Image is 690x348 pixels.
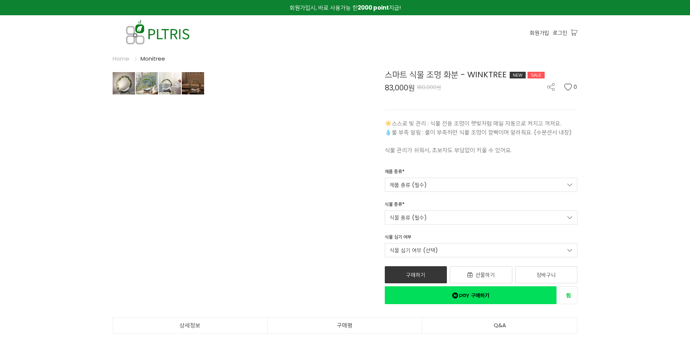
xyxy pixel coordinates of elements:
p: ☀️스스로 빛 관리 : 식물 전용 조명이 햇빛처럼 매일 자동으로 켜지고 꺼져요. [385,119,578,128]
a: 로그인 [553,29,567,37]
a: 새창 [385,286,557,304]
div: SALE [528,72,545,78]
strong: 2000 point [358,4,389,12]
span: 83,000원 [385,84,415,91]
span: 회원가입시, 바로 사용가능 한 지급! [290,4,401,12]
span: 0 [574,83,577,91]
a: Home [113,55,129,62]
span: 선물하기 [475,271,495,278]
a: 장바구니 [515,266,578,283]
a: 구매하기 [385,266,447,283]
a: 식물 종류 (필수) [385,210,578,225]
div: NEW [510,72,526,78]
a: 상세정보 [113,318,267,333]
div: 식물 종류 [385,201,404,210]
p: 식물 관리가 쉬워서, 초보자도 부담없이 키울 수 있어요. [385,146,578,155]
a: 새창 [560,286,577,304]
p: 💧물 부족 알림 : 물이 부족하면 식물 조명이 깜빡이며 알려줘요. (수분센서 내장) [385,128,578,137]
div: 스마트 식물 조명 화분 - WINKTREE [385,68,578,81]
div: 제품 종류 [385,168,404,178]
a: 회원가입 [530,29,549,37]
span: 160,000원 [417,84,441,91]
a: 구매평 [268,318,422,333]
button: 0 [564,83,577,91]
a: Q&A [422,318,577,333]
a: Monitree [141,55,165,62]
a: 제품 종류 (필수) [385,178,578,192]
a: 선물하기 [450,266,512,283]
a: 식물 심기 여부 (선택) [385,243,578,257]
div: 식물 심기 여부 [385,233,412,243]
